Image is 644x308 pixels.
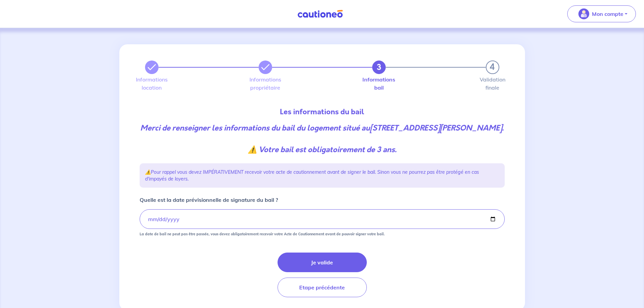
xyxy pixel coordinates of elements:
strong: [STREET_ADDRESS][PERSON_NAME] [370,123,502,133]
strong: La date de bail ne peut pas être passée, vous devez obligatoirement recevoir votre Acte de Cautio... [140,232,385,236]
label: Informations propriétaire [259,77,272,90]
p: Mon compte [592,10,623,18]
input: contract-date-placeholder [140,209,505,229]
p: Quelle est la date prévisionnelle de signature du bail ? [140,196,278,204]
button: illu_account_valid_menu.svgMon compte [567,5,636,22]
button: Etape précédente [278,278,367,297]
strong: ⚠️ Votre bail est obligatoirement de 3 ans. [248,144,397,155]
p: Les informations du bail [140,106,505,117]
em: Pour rappel vous devez IMPÉRATIVEMENT recevoir votre acte de cautionnement avant de signer le bai... [145,169,479,182]
em: Merci de renseigner les informations du bail du logement situé au . [140,123,504,155]
button: Je valide [278,253,367,272]
label: Informations location [145,77,159,90]
img: Cautioneo [295,10,345,18]
p: ⚠️ [145,169,499,182]
label: Informations bail [372,77,386,90]
label: Validation finale [486,77,499,90]
img: illu_account_valid_menu.svg [578,8,589,19]
button: 3 [372,61,386,74]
